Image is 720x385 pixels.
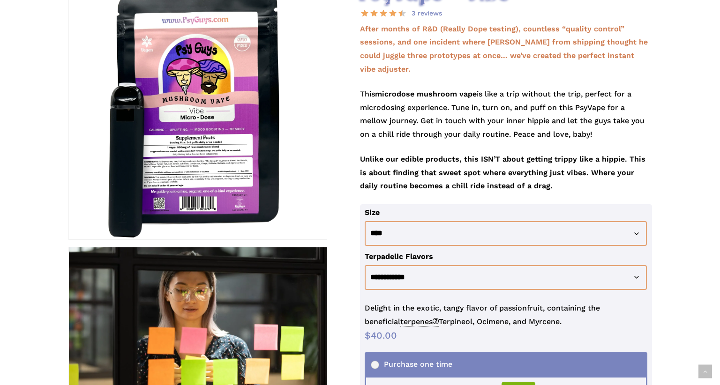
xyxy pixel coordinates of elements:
strong: microdose mushroom vape [375,89,477,98]
p: This is like a trip without the trip, perfect for a microdosing experience. Tune in, turn on, and... [360,88,652,153]
strong: Unlike our edible products, this ISN’T about getting trippy like a hippie. This is about finding ... [360,155,645,191]
a: Back to top [698,365,712,378]
bdi: 40.00 [365,330,397,341]
span: Purchase one time [371,360,452,369]
label: Terpadelic Flavors [365,252,433,261]
label: Size [365,208,380,217]
span: $ [365,330,371,341]
span: terpenes [400,317,439,326]
p: Delight in the exotic, tangy flavor of passionfruit, containing the beneficial Terpineol, Ocimene... [365,302,647,329]
strong: After months of R&D (Really Dope testing), countless “quality control” sessions, and one incident... [360,24,648,74]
